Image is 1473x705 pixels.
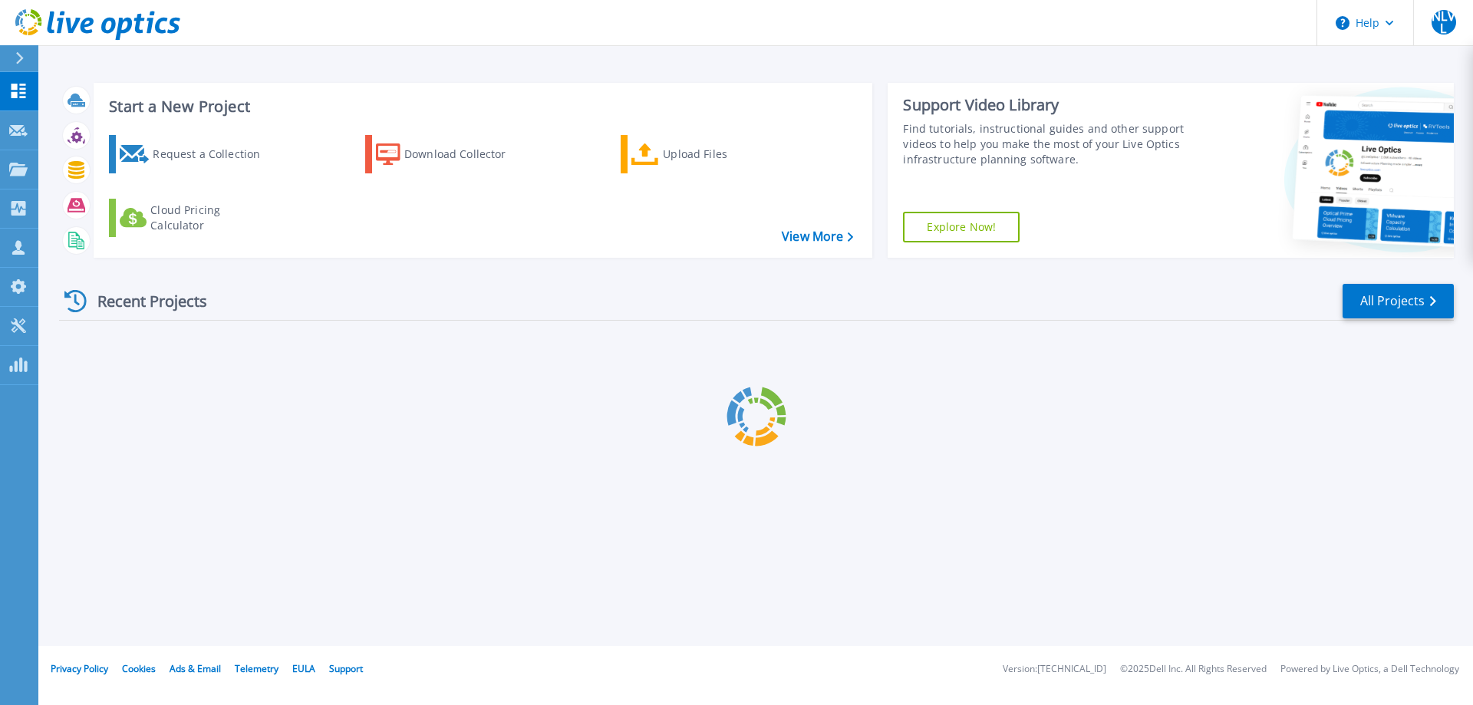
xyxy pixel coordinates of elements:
a: Support [329,662,363,675]
a: Privacy Policy [51,662,108,675]
a: Download Collector [365,135,536,173]
span: NLVL [1432,10,1456,35]
div: Cloud Pricing Calculator [150,203,273,233]
a: Ads & Email [170,662,221,675]
li: Powered by Live Optics, a Dell Technology [1280,664,1459,674]
div: Recent Projects [59,282,228,320]
div: Upload Files [663,139,786,170]
a: Explore Now! [903,212,1020,242]
h3: Start a New Project [109,98,853,115]
div: Request a Collection [153,139,275,170]
a: Upload Files [621,135,792,173]
li: © 2025 Dell Inc. All Rights Reserved [1120,664,1267,674]
a: Request a Collection [109,135,280,173]
a: View More [782,229,853,244]
li: Version: [TECHNICAL_ID] [1003,664,1106,674]
a: Cloud Pricing Calculator [109,199,280,237]
a: Cookies [122,662,156,675]
a: Telemetry [235,662,278,675]
div: Find tutorials, instructional guides and other support videos to help you make the most of your L... [903,121,1191,167]
a: All Projects [1343,284,1454,318]
div: Support Video Library [903,95,1191,115]
a: EULA [292,662,315,675]
div: Download Collector [404,139,527,170]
